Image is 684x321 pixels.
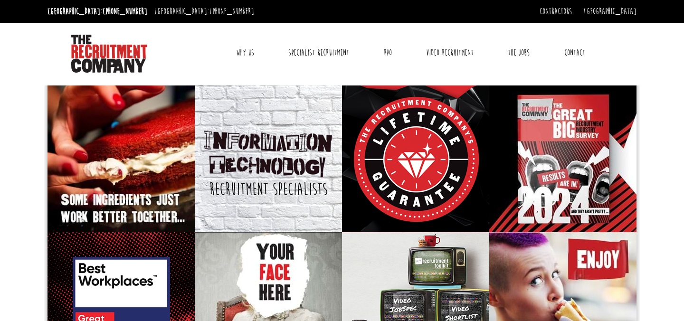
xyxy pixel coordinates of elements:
[377,41,399,65] a: RPO
[209,6,254,17] a: [PHONE_NUMBER]
[540,6,572,17] a: Contractors
[71,35,147,73] img: The Recruitment Company
[45,4,150,19] li: [GEOGRAPHIC_DATA]:
[419,41,481,65] a: Video Recruitment
[103,6,147,17] a: [PHONE_NUMBER]
[584,6,636,17] a: [GEOGRAPHIC_DATA]
[152,4,256,19] li: [GEOGRAPHIC_DATA]:
[229,41,261,65] a: Why Us
[557,41,592,65] a: Contact
[281,41,356,65] a: Specialist Recruitment
[501,41,537,65] a: The Jobs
